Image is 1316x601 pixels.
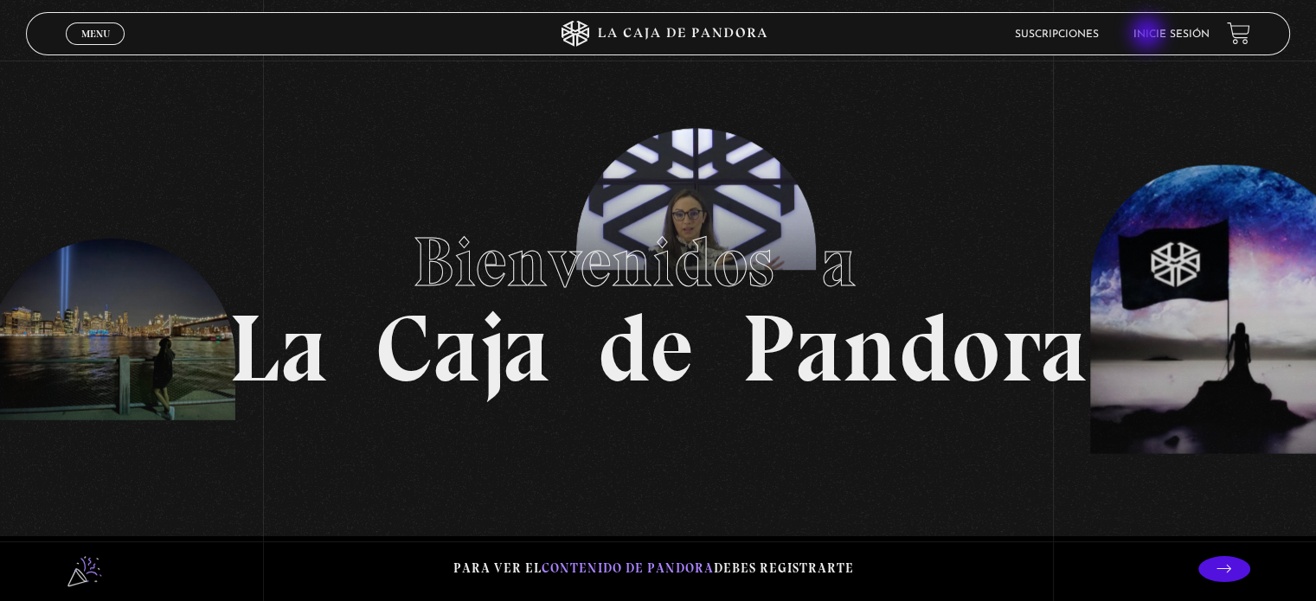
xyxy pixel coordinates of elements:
[75,43,116,55] span: Cerrar
[1227,22,1250,45] a: View your shopping cart
[228,206,1088,396] h1: La Caja de Pandora
[81,29,110,39] span: Menu
[1015,29,1099,40] a: Suscripciones
[1133,29,1210,40] a: Inicie sesión
[453,557,854,580] p: Para ver el debes registrarte
[542,560,714,576] span: contenido de Pandora
[413,221,904,304] span: Bienvenidos a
